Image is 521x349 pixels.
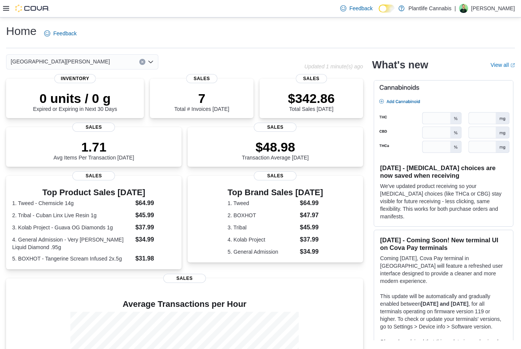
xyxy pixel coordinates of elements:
dd: $64.99 [135,199,175,208]
dd: $64.99 [300,199,323,208]
span: Feedback [349,5,373,12]
h3: Top Brand Sales [DATE] [228,188,323,197]
div: Expired or Expiring in Next 30 Days [33,91,117,112]
div: Transaction Average [DATE] [242,139,309,161]
h3: [DATE] - [MEDICAL_DATA] choices are now saved when receiving [380,164,507,179]
h3: [DATE] - Coming Soon! New terminal UI on Cova Pay terminals [380,236,507,251]
p: $48.98 [242,139,309,155]
p: Plantlife Cannabis [408,4,451,13]
dd: $31.98 [135,254,175,263]
dd: $34.99 [135,235,175,244]
dt: 4. Kolab Project [228,236,297,243]
dt: 2. BOXHOT [228,212,297,219]
div: Brad Christensen [459,4,468,13]
p: Coming [DATE], Cova Pay terminal in [GEOGRAPHIC_DATA] will feature a refreshed user interface des... [380,254,507,285]
p: 0 units / 0 g [33,91,117,106]
p: [PERSON_NAME] [471,4,515,13]
strong: [DATE] and [DATE] [421,301,468,307]
div: Total Sales [DATE] [288,91,335,112]
dt: 4. General Admission - Very [PERSON_NAME] Liquid Diamond .95g [12,236,132,251]
dt: 3. Tribal [228,224,297,231]
span: Sales [254,171,296,180]
span: Sales [72,123,115,132]
span: Sales [186,74,217,83]
dt: 5. General Admission [228,248,297,256]
h4: Average Transactions per Hour [12,300,357,309]
svg: External link [510,63,515,68]
span: Sales [72,171,115,180]
h2: What's new [372,59,428,71]
h1: Home [6,24,37,39]
p: $342.86 [288,91,335,106]
p: This update will be automatically and gradually enabled between , for all terminals operating on ... [380,292,507,330]
a: Feedback [337,1,376,16]
p: 7 [174,91,229,106]
dd: $34.99 [300,247,323,256]
button: Clear input [139,59,145,65]
p: Updated 1 minute(s) ago [304,63,363,69]
dt: 3. Kolab Project - Guava OG Diamonds 1g [12,224,132,231]
span: Sales [163,274,206,283]
span: Inventory [54,74,96,83]
a: View allExternal link [491,62,515,68]
span: Sales [296,74,327,83]
a: Feedback [41,26,80,41]
dd: $37.99 [300,235,323,244]
span: Sales [254,123,296,132]
p: 1.71 [54,139,134,155]
button: Open list of options [148,59,154,65]
dd: $47.97 [300,211,323,220]
p: We've updated product receiving so your [MEDICAL_DATA] choices (like THCa or CBG) stay visible fo... [380,182,507,220]
dt: 2. Tribal - Cuban Linx Live Resin 1g [12,212,132,219]
div: Total # Invoices [DATE] [174,91,229,112]
dt: 5. BOXHOT - Tangerine Scream Infused 2x.5g [12,255,132,262]
h3: Top Product Sales [DATE] [12,188,175,197]
dd: $45.99 [300,223,323,232]
dt: 1. Tweed - Chemsicle 14g [12,199,132,207]
div: Avg Items Per Transaction [DATE] [54,139,134,161]
p: | [454,4,456,13]
input: Dark Mode [379,5,395,13]
dd: $37.99 [135,223,175,232]
dd: $45.99 [135,211,175,220]
span: Feedback [53,30,76,37]
img: Cova [15,5,49,12]
span: [GEOGRAPHIC_DATA][PERSON_NAME] [11,57,110,66]
dt: 1. Tweed [228,199,297,207]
